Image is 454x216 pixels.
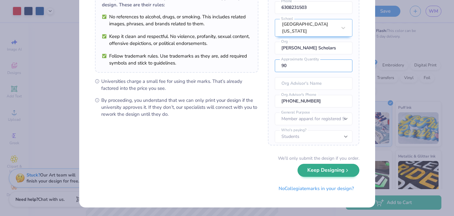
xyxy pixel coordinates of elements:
[275,59,352,72] input: Approximate Quantity
[102,13,251,27] li: No references to alcohol, drugs, or smoking. This includes related images, phrases, and brands re...
[102,52,251,66] li: Follow trademark rules. Use trademarks as they are, add required symbols and stick to guidelines.
[275,77,352,90] input: Org Advisor's Name
[275,95,352,108] input: Org Advisor's Phone
[278,155,359,162] div: We’ll only submit the design if you order.
[101,97,258,118] span: By proceeding, you understand that we can only print your design if the university approves it. I...
[102,33,251,47] li: Keep it clean and respectful. No violence, profanity, sexual content, offensive depictions, or po...
[275,42,352,54] input: Org
[273,182,359,195] button: NoCollegiatemarks in your design?
[282,21,337,35] div: [GEOGRAPHIC_DATA][US_STATE]
[101,78,258,92] span: Universities charge a small fee for using their marks. That’s already factored into the price you...
[275,1,352,14] input: Phone
[298,164,359,177] button: Keep Designing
